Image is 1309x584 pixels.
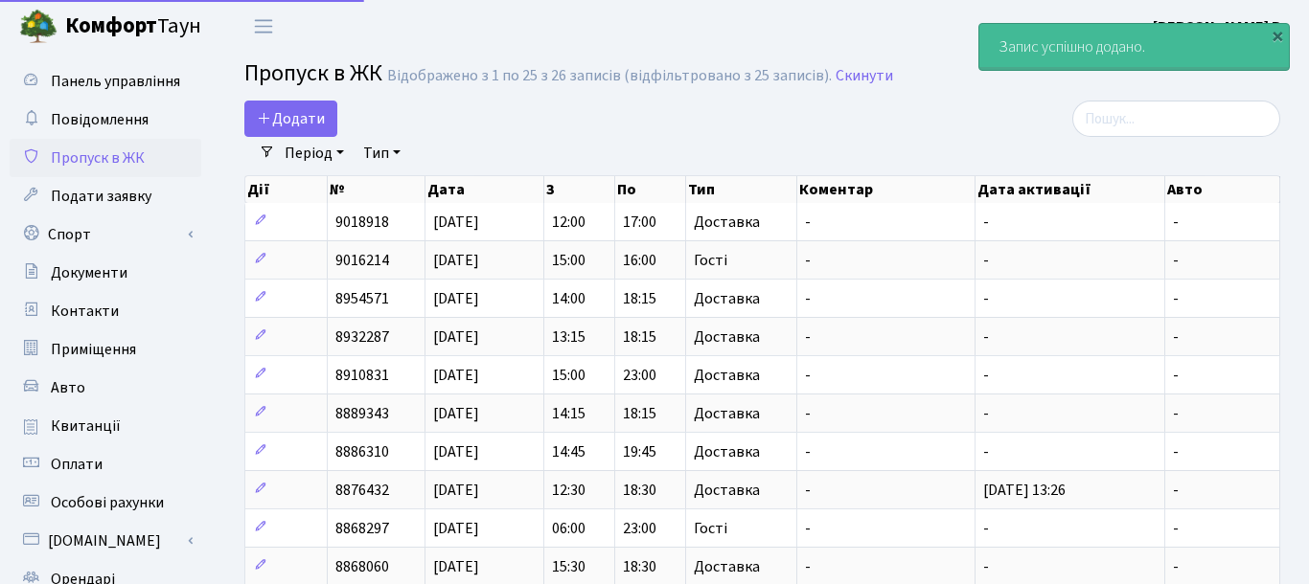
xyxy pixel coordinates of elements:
span: 18:30 [623,480,656,501]
span: 9016214 [335,250,389,271]
span: 15:00 [552,365,586,386]
a: Панель управління [10,62,201,101]
span: Доставка [694,291,760,306]
span: [DATE] [433,326,479,348]
span: Пропуск в ЖК [244,56,382,90]
span: 15:30 [552,556,586,577]
span: - [1173,518,1179,539]
span: [DATE] [433,250,479,271]
a: Особові рахунки [10,483,201,522]
span: - [805,212,811,233]
b: [PERSON_NAME] В. [1153,16,1286,37]
span: 18:15 [623,288,656,309]
th: № [328,176,425,203]
span: Оплати [51,454,103,475]
span: - [805,365,811,386]
span: - [1173,480,1179,501]
span: Гості [694,253,727,268]
span: Квитанції [51,416,121,437]
span: 19:45 [623,441,656,462]
span: - [1173,288,1179,309]
img: logo.png [19,8,57,46]
span: - [805,250,811,271]
span: 8954571 [335,288,389,309]
span: - [1173,212,1179,233]
a: Повідомлення [10,101,201,139]
span: - [1173,441,1179,462]
a: [PERSON_NAME] В. [1153,15,1286,38]
a: Контакти [10,292,201,330]
span: - [1173,365,1179,386]
span: - [983,365,989,386]
span: 14:15 [552,403,586,424]
span: [DATE] [433,288,479,309]
th: Дії [245,176,328,203]
span: - [1173,326,1179,348]
a: Період [277,137,352,169]
span: [DATE] [433,480,479,501]
span: 15:00 [552,250,586,271]
span: Доставка [694,406,760,421]
span: Доставка [694,559,760,574]
a: Документи [10,254,201,292]
th: Авто [1165,176,1280,203]
a: Скинути [836,67,893,85]
span: Доставка [694,444,760,460]
span: 23:00 [623,518,656,539]
span: 8932287 [335,326,389,348]
span: 8910831 [335,365,389,386]
span: Приміщення [51,339,136,360]
span: Подати заявку [51,186,151,207]
span: [DATE] [433,441,479,462]
span: - [983,556,989,577]
th: Дата [425,176,544,203]
span: 06:00 [552,518,586,539]
span: 12:00 [552,212,586,233]
span: 8868297 [335,518,389,539]
th: По [615,176,686,203]
span: 8889343 [335,403,389,424]
span: 8868060 [335,556,389,577]
span: - [983,441,989,462]
span: - [983,518,989,539]
a: Спорт [10,215,201,254]
span: Документи [51,262,127,283]
th: З [544,176,615,203]
span: Контакти [51,301,119,322]
span: Повідомлення [51,109,149,130]
span: 8886310 [335,441,389,462]
span: 18:30 [623,556,656,577]
span: Доставка [694,214,760,230]
div: Запис успішно додано. [979,24,1289,70]
span: 12:30 [552,480,586,501]
span: 18:15 [623,403,656,424]
input: Пошук... [1072,101,1280,137]
th: Тип [686,176,796,203]
span: 13:15 [552,326,586,348]
th: Коментар [797,176,976,203]
span: - [1173,250,1179,271]
div: × [1268,26,1287,45]
a: Оплати [10,445,201,483]
span: 16:00 [623,250,656,271]
a: Подати заявку [10,177,201,215]
span: - [805,480,811,501]
th: Дата активації [976,176,1166,203]
span: - [1173,556,1179,577]
span: - [805,556,811,577]
button: Переключити навігацію [240,11,287,42]
span: - [805,403,811,424]
span: - [983,403,989,424]
a: [DOMAIN_NAME] [10,522,201,560]
span: [DATE] 13:26 [983,480,1066,501]
span: Доставка [694,368,760,383]
span: Авто [51,377,85,398]
span: 8876432 [335,480,389,501]
span: Особові рахунки [51,492,164,513]
span: Гості [694,521,727,536]
span: - [805,518,811,539]
span: - [1173,403,1179,424]
span: 9018918 [335,212,389,233]
a: Додати [244,101,337,137]
span: Доставка [694,329,760,345]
